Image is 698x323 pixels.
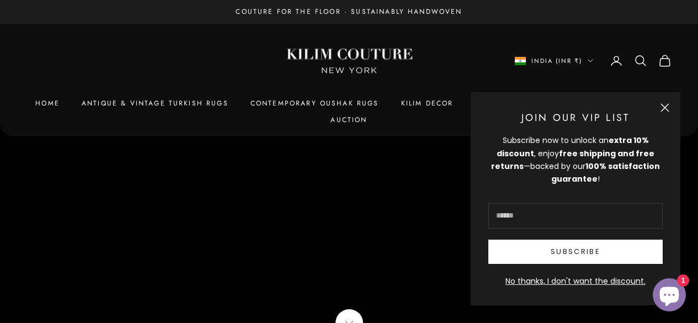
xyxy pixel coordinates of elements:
button: No thanks, I don't want the discount. [488,275,663,288]
summary: Kilim Decor [401,98,454,109]
nav: Primary navigation [26,98,672,126]
inbox-online-store-chat: Shopify online store chat [649,278,689,314]
p: Join Our VIP List [488,110,663,125]
img: India [515,57,526,65]
button: Change country or currency [515,56,593,66]
a: Contemporary Oushak Rugs [251,98,379,109]
a: Auction [331,114,367,125]
strong: extra 10% discount [497,135,649,158]
a: Home [35,98,60,109]
span: India (INR ₹) [531,56,582,66]
strong: 100% satisfaction guarantee [551,161,660,184]
p: Couture for the Floor · Sustainably Handwoven [236,7,462,18]
button: Subscribe [488,240,663,264]
div: Subscribe now to unlock an , enjoy —backed by our ! [488,134,663,185]
strong: free shipping and free returns [491,148,654,172]
newsletter-popup: Newsletter popup [471,92,680,305]
a: Antique & Vintage Turkish Rugs [82,98,228,109]
nav: Secondary navigation [515,54,672,67]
